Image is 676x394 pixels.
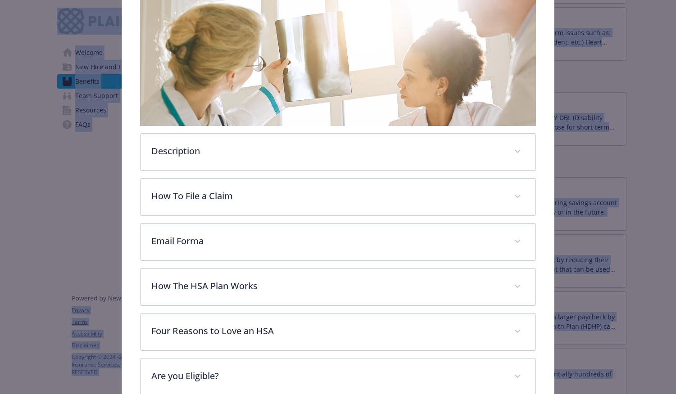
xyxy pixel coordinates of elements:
p: How To File a Claim [151,189,503,203]
p: Four Reasons to Love an HSA [151,324,503,338]
p: Are you Eligible? [151,369,503,383]
div: Email Forma [141,224,535,260]
div: Four Reasons to Love an HSA [141,313,535,350]
div: How To File a Claim [141,179,535,215]
p: Email Forma [151,234,503,248]
p: Description [151,144,503,158]
div: How The HSA Plan Works [141,269,535,305]
p: How The HSA Plan Works [151,279,503,293]
div: Description [141,134,535,170]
